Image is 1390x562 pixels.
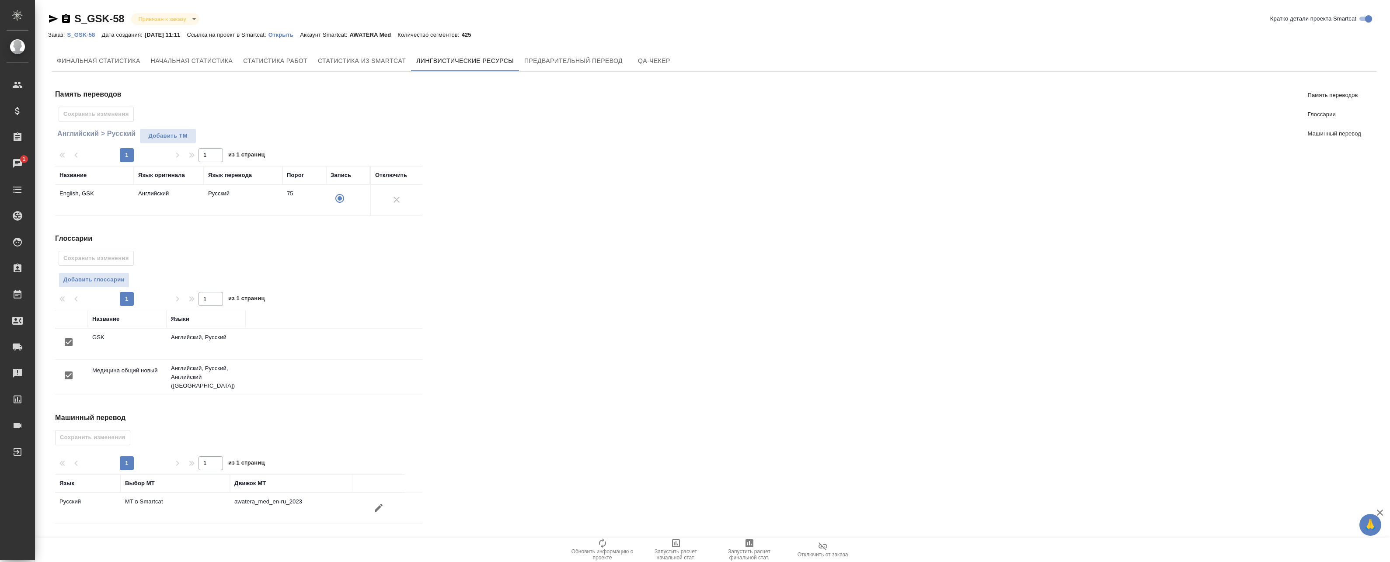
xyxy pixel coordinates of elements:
a: 1 [2,153,33,174]
td: English, GSK [55,185,134,215]
div: Название [92,315,119,323]
p: Дата создания: [101,31,144,38]
button: Добавить TM [139,128,196,144]
td: GSK [88,329,167,359]
h4: Память переводов [55,89,429,100]
span: Кратко детали проекта Smartcat [1270,14,1356,23]
a: Память переводов [1301,86,1368,105]
button: Скопировать ссылку для ЯМессенджера [48,14,59,24]
span: Добавить TM [144,131,192,141]
span: из 1 страниц [228,293,265,306]
button: Добавить глоссарии [59,272,129,288]
span: Лингвистические ресурсы [416,56,514,66]
p: Ссылка на проект в Smartcat: [187,31,268,38]
div: Порог [287,171,304,180]
div: Язык оригинала [138,171,185,180]
span: Запустить расчет финальной стат. [718,548,781,561]
div: Языки [171,315,189,323]
span: Глоссарии [1308,110,1361,119]
span: Запустить расчет начальной стат. [644,548,707,561]
a: Машинный перевод [1301,124,1368,143]
p: Английский, Русский [171,333,241,342]
span: QA-чекер [633,56,675,66]
button: Запустить расчет финальной стат. [713,538,786,562]
p: AWATERA Med [350,31,398,38]
p: Аккаунт Smartcat: [300,31,349,38]
span: Английский > Русский [55,128,136,139]
button: Скопировать ссылку [61,14,71,24]
button: Обновить информацию о проекте [566,538,639,562]
p: Английский, Русский, Английский ([GEOGRAPHIC_DATA]) [171,364,241,390]
h4: Машинный перевод [55,413,429,423]
button: 🙏 [1359,514,1381,536]
a: Открыть [268,31,300,38]
div: Отключить [375,171,407,180]
a: S_GSK-58 [74,13,124,24]
span: 1 [17,155,31,163]
p: Количество сегментов: [397,31,461,38]
div: Запись [331,171,351,180]
td: Английский [134,185,204,215]
span: Обновить информацию о проекте [571,548,634,561]
p: 425 [462,31,478,38]
p: awatera_med_en-ru_2023 [234,497,348,506]
td: МТ в Smartcat [121,493,230,524]
span: Машинный перевод [1308,129,1361,138]
button: Привязан к заказу [136,15,188,23]
button: Запустить расчет начальной стат. [639,538,713,562]
td: 75 [282,185,326,215]
div: Язык перевода [208,171,252,180]
div: Язык [59,479,74,488]
span: Начальная статистика [151,56,233,66]
p: Заказ: [48,31,67,38]
td: Медицина общий новый [88,362,167,392]
span: Финальная статистика [57,56,140,66]
span: 🙏 [1363,516,1378,534]
button: Отключить от заказа [786,538,860,562]
div: Привязан к заказу [131,13,199,25]
span: из 1 страниц [228,149,265,162]
p: [DATE] 11:11 [145,31,187,38]
button: Изменить настройки [368,497,389,518]
a: Глоссарии [1301,105,1368,124]
a: S_GSK-58 [67,31,101,38]
p: Русский [208,189,278,198]
div: Выбор МТ [125,479,155,488]
span: Отключить от заказа [798,552,848,558]
span: Статистика работ [243,56,307,66]
td: Русский [55,493,121,524]
span: Статистика из Smartcat [318,56,406,66]
h4: Глоссарии [55,233,429,244]
div: Движок МТ [234,479,266,488]
span: Предварительный перевод [524,56,623,66]
div: Название [59,171,87,180]
span: Память переводов [1308,91,1361,100]
span: из 1 страниц [228,458,265,470]
span: Добавить глоссарии [63,275,125,285]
